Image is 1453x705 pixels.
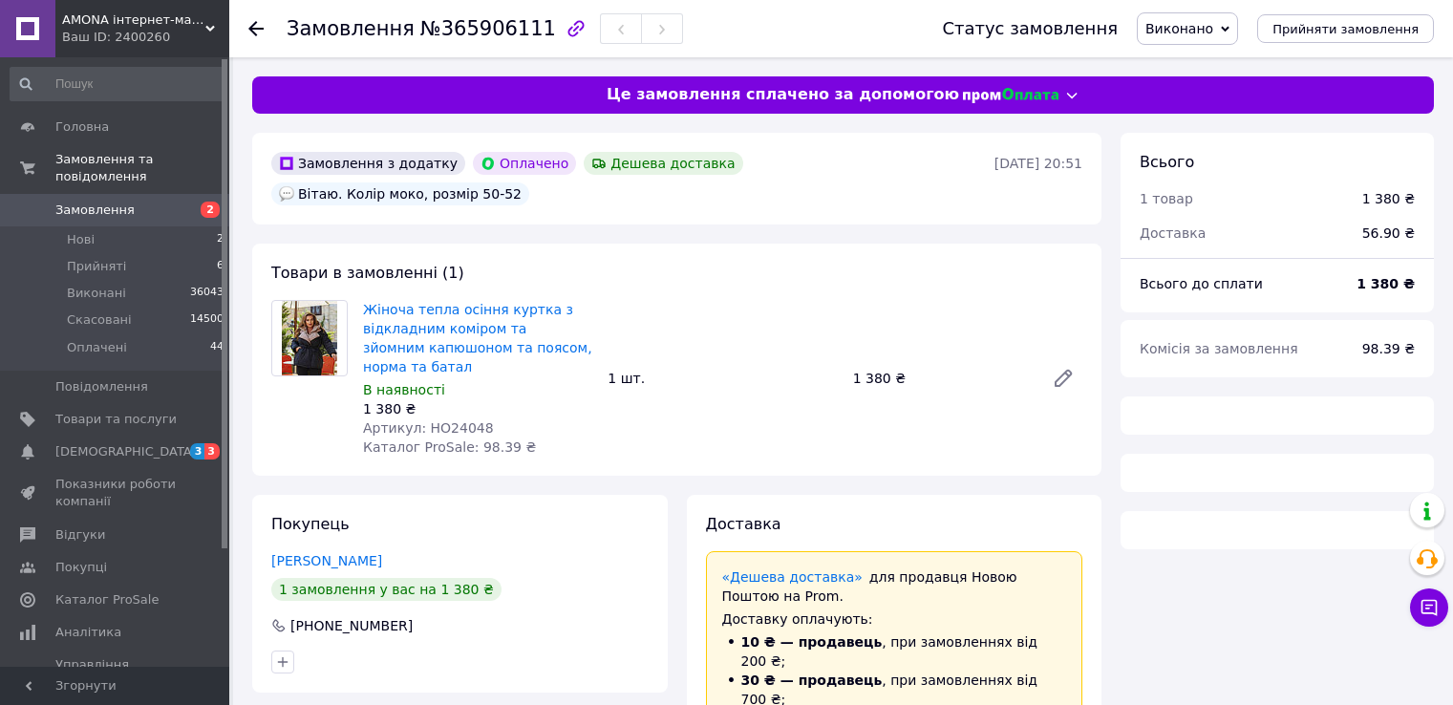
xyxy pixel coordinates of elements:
button: Прийняти замовлення [1257,14,1434,43]
span: Прийняти замовлення [1272,22,1419,36]
span: 3 [204,443,220,459]
li: , при замовленнях від 200 ₴; [722,632,1067,671]
button: Чат з покупцем [1410,588,1448,627]
input: Пошук [10,67,225,101]
span: Всього до сплати [1140,276,1263,291]
span: AMONA інтернет-магазин модного одягу [62,11,205,29]
span: 44 [210,339,224,356]
div: Оплачено [473,152,576,175]
span: Показники роботи компанії [55,476,177,510]
div: 1 замовлення у вас на 1 380 ₴ [271,578,502,601]
span: 2 [201,202,220,218]
span: В наявності [363,382,445,397]
span: Товари в замовленні (1) [271,264,464,282]
div: Статус замовлення [942,19,1118,38]
div: Дешева доставка [584,152,742,175]
span: Оплачені [67,339,127,356]
div: 1 шт. [600,365,844,392]
img: :speech_balloon: [279,186,294,202]
span: 14500 [190,311,224,329]
span: Повідомлення [55,378,148,395]
span: Головна [55,118,109,136]
time: [DATE] 20:51 [994,156,1082,171]
div: 1 380 ₴ [845,365,1036,392]
span: Виконано [1145,21,1213,36]
div: Повернутися назад [248,19,264,38]
span: 98.39 ₴ [1362,341,1415,356]
span: 1 товар [1140,191,1193,206]
a: Жіноча тепла осіння куртка з відкладним коміром та зйомним капюшоном та поясом, норма та батал [363,302,592,374]
span: Замовлення [55,202,135,219]
span: Покупець [271,515,350,533]
a: «Дешева доставка» [722,569,863,585]
div: для продавця Новою Поштою на Prom. [722,567,1067,606]
span: Управління сайтом [55,656,177,691]
span: Покупці [55,559,107,576]
span: 10 ₴ — продавець [741,634,883,650]
span: 36043 [190,285,224,302]
span: Замовлення та повідомлення [55,151,229,185]
div: [PHONE_NUMBER] [288,616,415,635]
span: [DEMOGRAPHIC_DATA] [55,443,197,460]
div: Замовлення з додатку [271,152,465,175]
img: Жіноча тепла осіння куртка з відкладним коміром та зйомним капюшоном та поясом, норма та батал [282,301,338,375]
span: Це замовлення сплачено за допомогою [607,84,959,106]
span: Каталог ProSale: 98.39 ₴ [363,439,536,455]
span: №365906111 [420,17,556,40]
span: Відгуки [55,526,105,544]
span: Товари та послуги [55,411,177,428]
span: Артикул: НО24048 [363,420,494,436]
span: Каталог ProSale [55,591,159,609]
span: Прийняті [67,258,126,275]
a: Редагувати [1044,359,1082,397]
span: 3 [190,443,205,459]
span: Замовлення [287,17,415,40]
span: 2 [217,231,224,248]
div: 1 380 ₴ [1362,189,1415,208]
span: Виконані [67,285,126,302]
div: Ваш ID: 2400260 [62,29,229,46]
span: 6 [217,258,224,275]
span: 30 ₴ — продавець [741,673,883,688]
div: 1 380 ₴ [363,399,592,418]
div: Вітаю. Колір моко, розмір 50-52 [271,182,529,205]
div: 56.90 ₴ [1351,212,1426,254]
span: Доставка [706,515,781,533]
span: Доставка [1140,225,1206,241]
a: [PERSON_NAME] [271,553,382,568]
span: Аналітика [55,624,121,641]
span: Комісія за замовлення [1140,341,1298,356]
div: Доставку оплачують: [722,609,1067,629]
b: 1 380 ₴ [1357,276,1415,291]
span: Скасовані [67,311,132,329]
span: Всього [1140,153,1194,171]
span: Нові [67,231,95,248]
